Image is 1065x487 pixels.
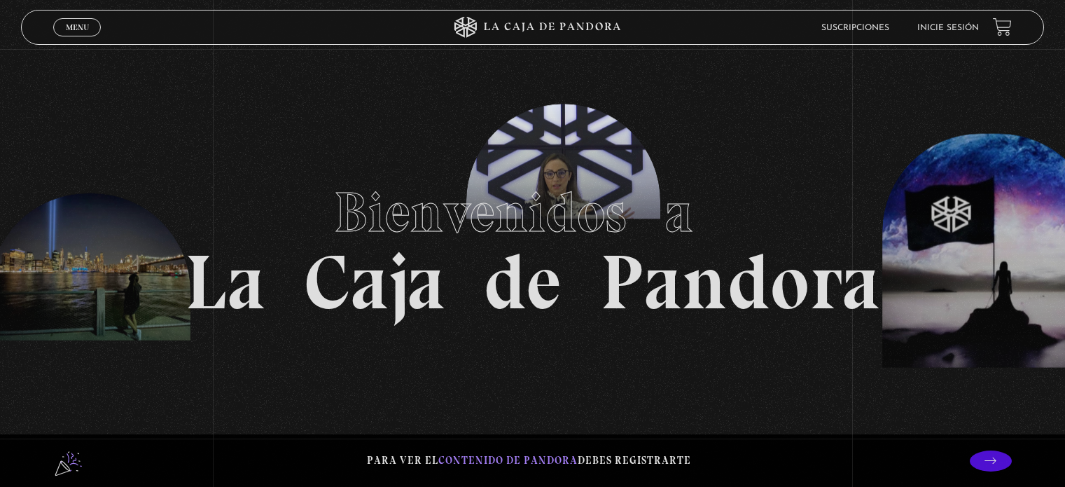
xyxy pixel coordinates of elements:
[993,18,1012,36] a: View your shopping cart
[438,454,578,467] span: contenido de Pandora
[61,35,94,45] span: Cerrar
[821,24,889,32] a: Suscripciones
[917,24,979,32] a: Inicie sesión
[185,167,880,321] h1: La Caja de Pandora
[367,451,691,470] p: Para ver el debes registrarte
[66,23,89,32] span: Menu
[334,179,732,246] span: Bienvenidos a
